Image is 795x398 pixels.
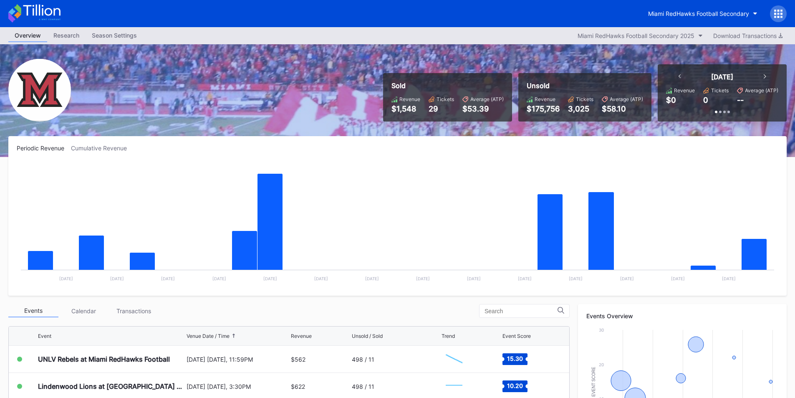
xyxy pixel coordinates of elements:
[568,104,593,113] div: 3,025
[437,96,454,102] div: Tickets
[507,382,523,389] text: 10.20
[502,333,531,339] div: Event Score
[573,30,707,41] button: Miami RedHawks Football Secondary 2025
[442,376,467,397] svg: Chart title
[71,144,134,152] div: Cumulative Revenue
[713,32,782,39] div: Download Transactions
[671,276,685,281] text: [DATE]
[365,276,379,281] text: [DATE]
[703,96,708,104] div: 0
[642,6,764,21] button: Miami RedHawks Football Secondary
[8,29,47,42] a: Overview
[485,308,558,314] input: Search
[535,96,555,102] div: Revenue
[391,81,504,90] div: Sold
[429,104,454,113] div: 29
[745,87,778,94] div: Average (ATP)
[674,87,695,94] div: Revenue
[442,349,467,370] svg: Chart title
[58,304,109,317] div: Calendar
[462,104,504,113] div: $53.39
[599,327,604,332] text: 30
[187,333,230,339] div: Venue Date / Time
[569,276,583,281] text: [DATE]
[8,304,58,317] div: Events
[38,355,170,363] div: UNLV Rebels at Miami RedHawks Football
[352,356,374,363] div: 498 / 11
[38,333,51,339] div: Event
[391,104,420,113] div: $1,548
[212,276,226,281] text: [DATE]
[666,96,676,104] div: $0
[591,367,596,397] text: Event Score
[602,104,643,113] div: $58.10
[599,362,604,367] text: 20
[291,333,312,339] div: Revenue
[161,276,175,281] text: [DATE]
[648,10,749,17] div: Miami RedHawks Football Secondary
[352,333,383,339] div: Unsold / Sold
[518,276,532,281] text: [DATE]
[110,276,124,281] text: [DATE]
[578,32,694,39] div: Miami RedHawks Football Secondary 2025
[610,96,643,102] div: Average (ATP)
[711,87,729,94] div: Tickets
[737,96,744,104] div: --
[59,276,73,281] text: [DATE]
[467,276,481,281] text: [DATE]
[442,333,455,339] div: Trend
[620,276,634,281] text: [DATE]
[711,73,733,81] div: [DATE]
[527,104,560,113] div: $175,756
[47,29,86,41] div: Research
[187,383,289,390] div: [DATE] [DATE], 3:30PM
[586,312,778,319] div: Events Overview
[17,144,71,152] div: Periodic Revenue
[291,383,305,390] div: $622
[8,59,71,122] img: Miami_RedHawks_Football_Secondary.png
[291,356,305,363] div: $562
[263,276,277,281] text: [DATE]
[399,96,420,102] div: Revenue
[709,30,787,41] button: Download Transactions
[352,383,374,390] div: 498 / 11
[86,29,143,41] div: Season Settings
[109,304,159,317] div: Transactions
[527,81,643,90] div: Unsold
[314,276,328,281] text: [DATE]
[722,276,736,281] text: [DATE]
[416,276,430,281] text: [DATE]
[17,162,778,287] svg: Chart title
[86,29,143,42] a: Season Settings
[470,96,504,102] div: Average (ATP)
[576,96,593,102] div: Tickets
[38,382,184,390] div: Lindenwood Lions at [GEOGRAPHIC_DATA] RedHawks Football
[507,355,523,362] text: 15.30
[47,29,86,42] a: Research
[187,356,289,363] div: [DATE] [DATE], 11:59PM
